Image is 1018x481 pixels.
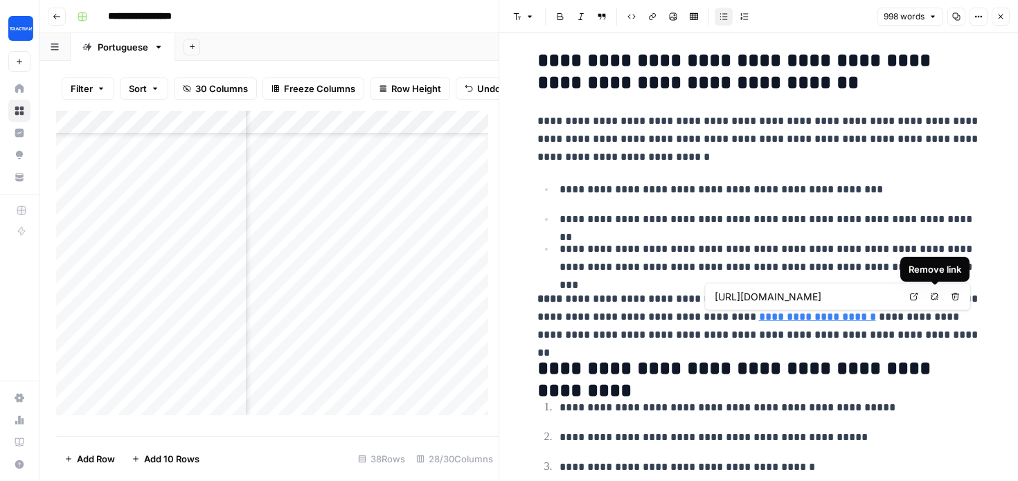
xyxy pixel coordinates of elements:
a: Learning Hub [8,431,30,453]
a: Your Data [8,166,30,188]
button: Undo [456,78,510,100]
span: Filter [71,82,93,96]
a: Home [8,78,30,100]
span: Add Row [77,452,115,466]
span: Undo [477,82,501,96]
div: Portuguese [98,40,148,54]
span: Row Height [391,82,441,96]
span: Sort [129,82,147,96]
button: Sort [120,78,168,100]
span: 30 Columns [195,82,248,96]
a: Browse [8,100,30,122]
button: Freeze Columns [262,78,364,100]
button: 998 words [877,8,943,26]
button: Help + Support [8,453,30,475]
span: Freeze Columns [284,82,355,96]
button: Row Height [370,78,450,100]
span: Add 10 Rows [144,452,199,466]
a: Usage [8,409,30,431]
button: 30 Columns [174,78,257,100]
a: Settings [8,387,30,409]
a: Portuguese [71,33,175,61]
a: Opportunities [8,144,30,166]
img: Tractian Logo [8,16,33,41]
a: Insights [8,122,30,144]
div: 38 Rows [352,448,411,470]
div: 28/30 Columns [411,448,499,470]
span: 998 words [884,10,925,23]
button: Add Row [56,448,123,470]
button: Workspace: Tractian [8,11,30,46]
button: Add 10 Rows [123,448,208,470]
button: Filter [62,78,114,100]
